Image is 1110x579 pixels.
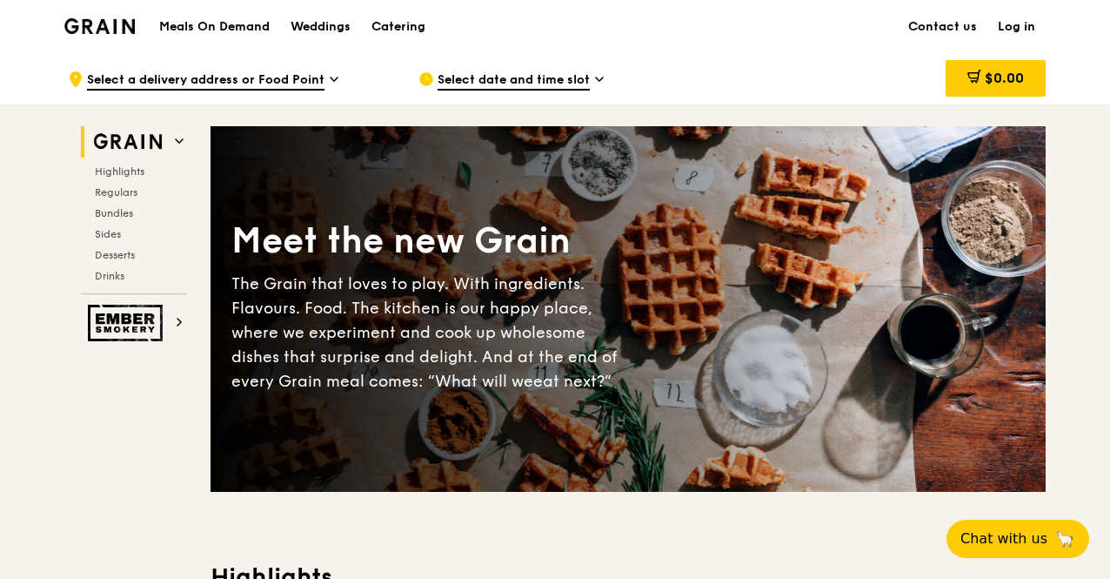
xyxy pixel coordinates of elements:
[231,272,628,394] div: The Grain that loves to play. With ingredients. Flavours. Food. The kitchen is our happy place, w...
[960,529,1047,549] span: Chat with us
[371,1,425,53] div: Catering
[987,1,1046,53] a: Log in
[87,71,324,91] span: Select a delivery address or Food Point
[95,207,133,219] span: Bundles
[95,270,124,282] span: Drinks
[280,1,361,53] a: Weddings
[64,18,135,34] img: Grain
[231,218,628,265] div: Meet the new Grain
[361,1,436,53] a: Catering
[291,1,351,53] div: Weddings
[438,71,590,91] span: Select date and time slot
[533,372,612,391] span: eat next?”
[88,305,168,341] img: Ember Smokery web logo
[1054,529,1075,549] span: 🦙
[946,520,1089,558] button: Chat with us🦙
[898,1,987,53] a: Contact us
[159,18,270,36] h1: Meals On Demand
[985,70,1024,86] span: $0.00
[88,126,168,158] img: Grain web logo
[95,249,135,261] span: Desserts
[95,228,121,240] span: Sides
[95,186,137,199] span: Regulars
[95,165,144,178] span: Highlights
